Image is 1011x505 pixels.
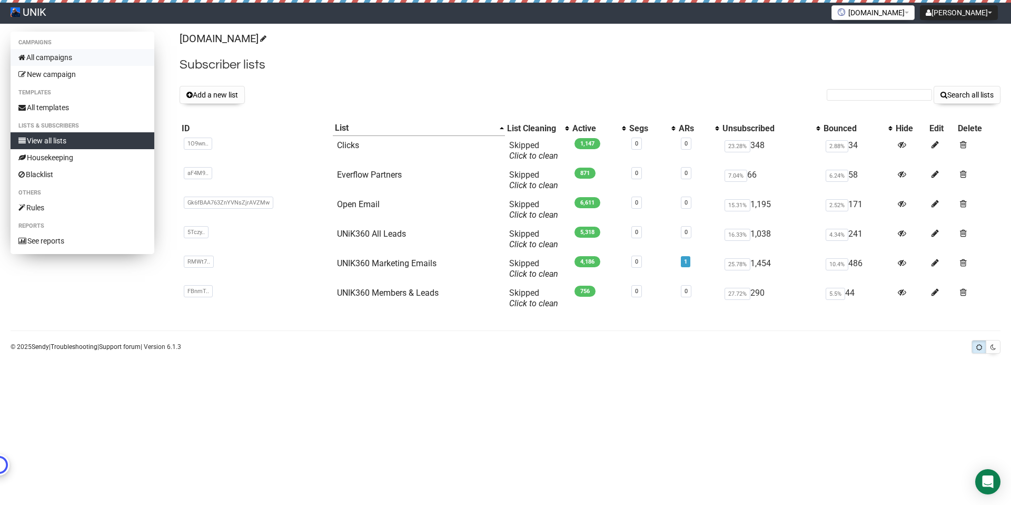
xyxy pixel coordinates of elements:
[677,121,720,136] th: ARs: No sort applied, activate to apply an ascending sort
[826,288,845,300] span: 5.5%
[11,132,154,149] a: View all lists
[570,121,627,136] th: Active: No sort applied, activate to apply an ascending sort
[837,8,846,16] img: favicons
[635,140,638,147] a: 0
[934,86,1000,104] button: Search all lists
[11,49,154,66] a: All campaigns
[635,229,638,236] a: 0
[821,254,893,284] td: 486
[821,121,893,136] th: Bounced: No sort applied, activate to apply an ascending sort
[574,197,600,208] span: 6,611
[958,123,998,134] div: Delete
[574,138,600,149] span: 1,147
[720,166,821,195] td: 66
[11,232,154,249] a: See reports
[574,168,596,179] span: 871
[720,225,821,254] td: 1,038
[11,120,154,132] li: Lists & subscribers
[821,166,893,195] td: 58
[509,210,558,220] a: Click to clean
[574,286,596,297] span: 756
[509,258,558,279] span: Skipped
[975,469,1000,494] div: Open Intercom Messenger
[574,227,600,238] span: 5,318
[180,55,1000,74] h2: Subscriber lists
[509,180,558,190] a: Click to clean
[509,140,558,161] span: Skipped
[725,229,750,241] span: 16.33%
[722,123,811,134] div: Unsubscribed
[184,256,214,268] span: RMWt7..
[821,284,893,313] td: 44
[821,225,893,254] td: 241
[11,166,154,183] a: Blacklist
[11,149,154,166] a: Housekeeping
[725,258,750,270] span: 25.78%
[725,288,750,300] span: 27.72%
[11,99,154,116] a: All templates
[821,195,893,225] td: 171
[11,86,154,99] li: Templates
[826,258,848,270] span: 10.4%
[180,32,265,45] a: [DOMAIN_NAME]
[11,36,154,49] li: Campaigns
[725,199,750,211] span: 15.31%
[184,167,212,179] span: aF4M9..
[720,195,821,225] td: 1,195
[826,140,848,152] span: 2.88%
[627,121,677,136] th: Segs: No sort applied, activate to apply an ascending sort
[629,123,666,134] div: Segs
[685,140,688,147] a: 0
[51,343,97,351] a: Troubleshooting
[509,269,558,279] a: Click to clean
[509,199,558,220] span: Skipped
[505,121,570,136] th: List Cleaning: No sort applied, activate to apply an ascending sort
[184,226,209,238] span: 5Tczy..
[720,284,821,313] td: 290
[684,258,687,265] a: 1
[32,343,49,351] a: Sendy
[180,121,333,136] th: ID: No sort applied, sorting is disabled
[927,121,956,136] th: Edit: No sort applied, sorting is disabled
[509,170,558,190] span: Skipped
[821,136,893,166] td: 34
[335,123,494,133] div: List
[635,199,638,206] a: 0
[685,199,688,206] a: 0
[337,288,439,298] a: UNIK360 Members & Leads
[685,288,688,295] a: 0
[635,170,638,177] a: 0
[826,199,848,211] span: 2.52%
[11,220,154,232] li: Reports
[333,121,505,136] th: List: Ascending sort applied, activate to apply a descending sort
[679,123,710,134] div: ARs
[184,285,213,297] span: FBnmT..
[337,170,402,180] a: Everflow Partners
[956,121,1000,136] th: Delete: No sort applied, sorting is disabled
[826,229,848,241] span: 4.34%
[635,258,638,265] a: 0
[509,151,558,161] a: Click to clean
[574,256,600,267] span: 4,186
[337,229,406,239] a: UNiK360 All Leads
[11,66,154,83] a: New campaign
[99,343,141,351] a: Support forum
[725,170,747,182] span: 7.04%
[509,288,558,308] span: Skipped
[509,239,558,249] a: Click to clean
[180,86,245,104] button: Add a new list
[725,140,750,152] span: 23.28%
[824,123,883,134] div: Bounced
[11,199,154,216] a: Rules
[929,123,954,134] div: Edit
[635,288,638,295] a: 0
[920,5,998,20] button: [PERSON_NAME]
[184,138,212,150] span: 1O9wn..
[507,123,560,134] div: List Cleaning
[337,199,380,209] a: Open Email
[11,7,20,17] img: 69739c4ea9e1ddd0bbeb379ff717aadb
[720,121,821,136] th: Unsubscribed: No sort applied, activate to apply an ascending sort
[11,187,154,199] li: Others
[896,123,925,134] div: Hide
[182,123,331,134] div: ID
